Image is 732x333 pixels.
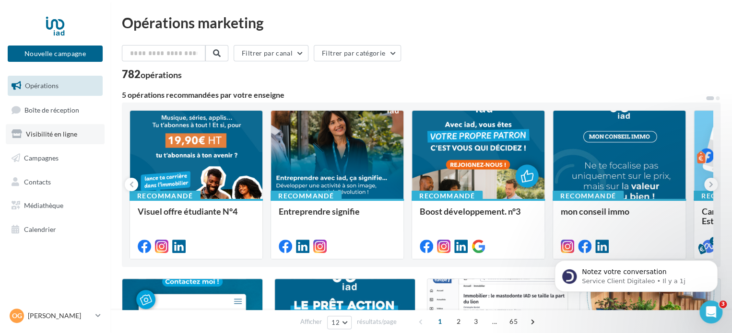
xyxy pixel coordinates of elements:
span: Campagnes [24,154,59,162]
span: 2 [451,314,466,329]
a: Médiathèque [6,195,105,216]
span: 3 [719,300,727,308]
div: opérations [141,70,182,79]
div: Recommandé [553,191,624,201]
iframe: Intercom live chat [699,300,722,323]
button: Nouvelle campagne [8,46,103,62]
span: Calendrier [24,225,56,233]
span: 3 [468,314,484,329]
span: Boîte de réception [24,105,79,114]
span: mon conseil immo [561,206,629,217]
span: 1 [432,314,448,329]
div: Recommandé [130,191,201,201]
a: Contacts [6,172,105,192]
span: Visibilité en ligne [26,130,77,138]
button: Filtrer par catégorie [314,45,401,61]
span: résultats/page [357,317,397,326]
span: Visuel offre étudiante N°4 [138,206,237,217]
span: Opérations [25,81,59,90]
button: 12 [327,316,352,329]
a: Calendrier [6,219,105,240]
div: Recommandé [412,191,483,201]
iframe: Intercom notifications message [540,240,732,307]
span: OG [12,311,22,321]
span: Contacts [24,177,51,185]
a: Opérations [6,76,105,96]
a: Boîte de réception [6,100,105,120]
a: Campagnes [6,148,105,168]
span: Boost développement. n°3 [420,206,520,217]
div: 782 [122,69,182,80]
span: ... [487,314,502,329]
div: Recommandé [271,191,342,201]
span: 12 [331,319,340,326]
p: [PERSON_NAME] [28,311,92,321]
span: Médiathèque [24,201,63,209]
span: Afficher [300,317,322,326]
a: OG [PERSON_NAME] [8,307,103,325]
button: Filtrer par canal [234,45,308,61]
span: 65 [506,314,521,329]
a: Visibilité en ligne [6,124,105,144]
div: Opérations marketing [122,15,720,30]
span: Entreprendre signifie [279,206,360,217]
div: 5 opérations recommandées par votre enseigne [122,91,705,99]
